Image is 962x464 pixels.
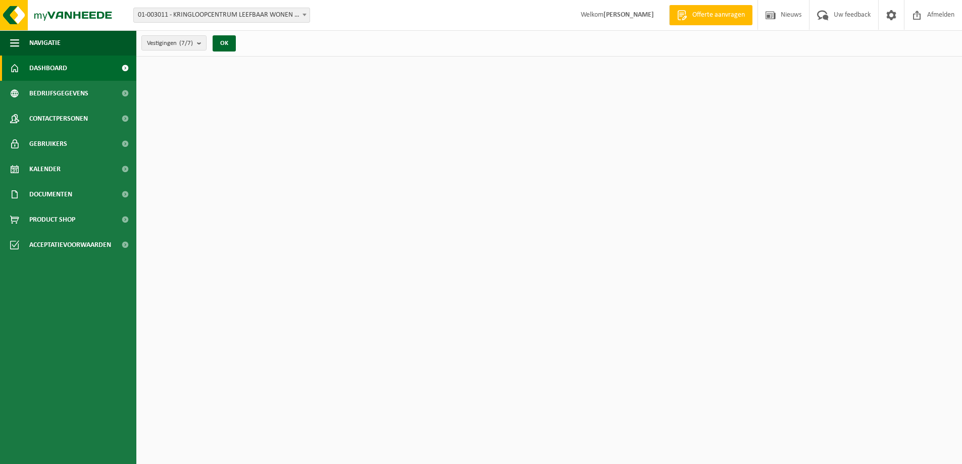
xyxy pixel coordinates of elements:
[147,36,193,51] span: Vestigingen
[603,11,654,19] strong: [PERSON_NAME]
[133,8,310,23] span: 01-003011 - KRINGLOOPCENTRUM LEEFBAAR WONEN - RUDDERVOORDE
[29,157,61,182] span: Kalender
[213,35,236,51] button: OK
[29,81,88,106] span: Bedrijfsgegevens
[29,56,67,81] span: Dashboard
[29,131,67,157] span: Gebruikers
[179,40,193,46] count: (7/7)
[134,8,310,22] span: 01-003011 - KRINGLOOPCENTRUM LEEFBAAR WONEN - RUDDERVOORDE
[29,30,61,56] span: Navigatie
[690,10,747,20] span: Offerte aanvragen
[141,35,207,50] button: Vestigingen(7/7)
[29,182,72,207] span: Documenten
[29,232,111,257] span: Acceptatievoorwaarden
[669,5,752,25] a: Offerte aanvragen
[29,207,75,232] span: Product Shop
[5,442,169,464] iframe: chat widget
[29,106,88,131] span: Contactpersonen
